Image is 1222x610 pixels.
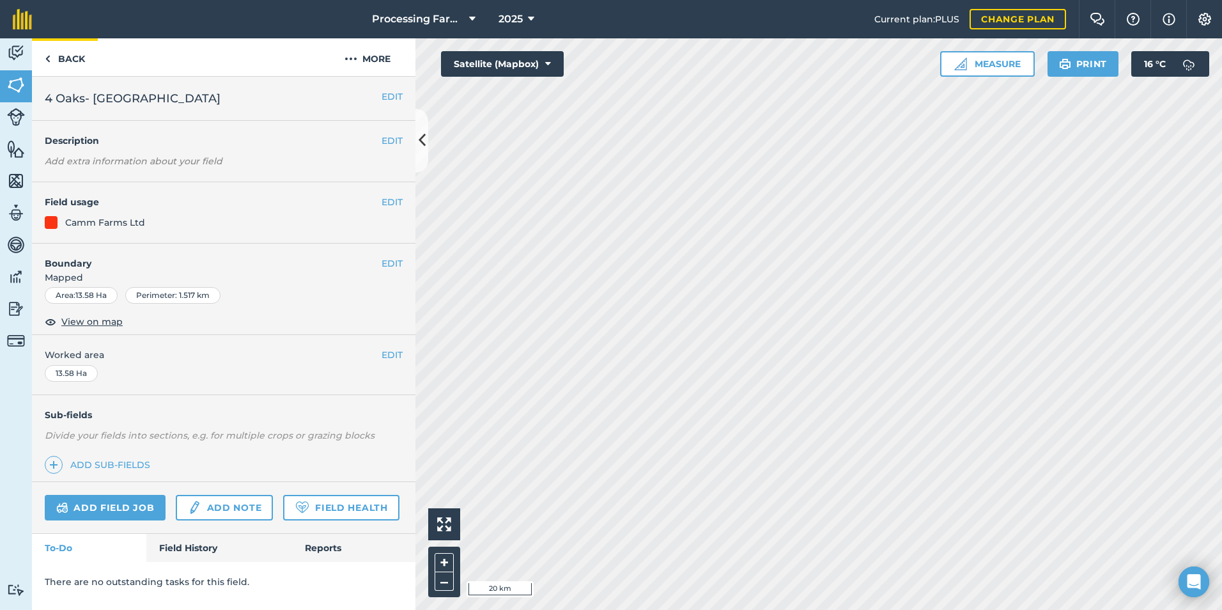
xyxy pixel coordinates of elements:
[176,495,273,520] a: Add note
[7,203,25,223] img: svg+xml;base64,PD94bWwgdmVyc2lvbj0iMS4wIiBlbmNvZGluZz0idXRmLTgiPz4KPCEtLSBHZW5lcmF0b3I6IEFkb2JlIE...
[7,171,25,191] img: svg+xml;base64,PHN2ZyB4bWxucz0iaHR0cDovL3d3dy53My5vcmcvMjAwMC9zdmciIHdpZHRoPSI1NiIgaGVpZ2h0PSI2MC...
[382,134,403,148] button: EDIT
[45,456,155,474] a: Add sub-fields
[187,500,201,515] img: svg+xml;base64,PD94bWwgdmVyc2lvbj0iMS4wIiBlbmNvZGluZz0idXRmLTgiPz4KPCEtLSBHZW5lcmF0b3I6IEFkb2JlIE...
[1125,13,1141,26] img: A question mark icon
[32,244,382,270] h4: Boundary
[382,348,403,362] button: EDIT
[7,139,25,159] img: svg+xml;base64,PHN2ZyB4bWxucz0iaHR0cDovL3d3dy53My5vcmcvMjAwMC9zdmciIHdpZHRoPSI1NiIgaGVpZ2h0PSI2MC...
[49,457,58,473] img: svg+xml;base64,PHN2ZyB4bWxucz0iaHR0cDovL3d3dy53My5vcmcvMjAwMC9zdmciIHdpZHRoPSIxNCIgaGVpZ2h0PSIyNC...
[283,495,399,520] a: Field Health
[32,408,415,422] h4: Sub-fields
[382,256,403,270] button: EDIT
[7,332,25,350] img: svg+xml;base64,PD94bWwgdmVyc2lvbj0iMS4wIiBlbmNvZGluZz0idXRmLTgiPz4KPCEtLSBHZW5lcmF0b3I6IEFkb2JlIE...
[45,575,403,589] p: There are no outstanding tasks for this field.
[874,12,959,26] span: Current plan : PLUS
[56,500,68,515] img: svg+xml;base64,PD94bWwgdmVyc2lvbj0iMS4wIiBlbmNvZGluZz0idXRmLTgiPz4KPCEtLSBHZW5lcmF0b3I6IEFkb2JlIE...
[382,90,403,104] button: EDIT
[1059,56,1071,72] img: svg+xml;base64,PHN2ZyB4bWxucz0iaHR0cDovL3d3dy53My5vcmcvMjAwMC9zdmciIHdpZHRoPSIxOSIgaGVpZ2h0PSIyNC...
[7,299,25,318] img: svg+xml;base64,PD94bWwgdmVyc2lvbj0iMS4wIiBlbmNvZGluZz0idXRmLTgiPz4KPCEtLSBHZW5lcmF0b3I6IEFkb2JlIE...
[435,572,454,591] button: –
[45,51,50,66] img: svg+xml;base64,PHN2ZyB4bWxucz0iaHR0cDovL3d3dy53My5vcmcvMjAwMC9zdmciIHdpZHRoPSI5IiBoZWlnaHQ9IjI0Ii...
[499,12,523,27] span: 2025
[125,287,220,304] div: Perimeter : 1.517 km
[1048,51,1119,77] button: Print
[1090,13,1105,26] img: Two speech bubbles overlapping with the left bubble in the forefront
[7,267,25,286] img: svg+xml;base64,PD94bWwgdmVyc2lvbj0iMS4wIiBlbmNvZGluZz0idXRmLTgiPz4KPCEtLSBHZW5lcmF0b3I6IEFkb2JlIE...
[45,430,375,441] em: Divide your fields into sections, e.g. for multiple crops or grazing blocks
[292,534,415,562] a: Reports
[45,348,403,362] span: Worked area
[45,287,118,304] div: Area : 13.58 Ha
[437,517,451,531] img: Four arrows, one pointing top left, one top right, one bottom right and the last bottom left
[7,235,25,254] img: svg+xml;base64,PD94bWwgdmVyc2lvbj0iMS4wIiBlbmNvZGluZz0idXRmLTgiPz4KPCEtLSBHZW5lcmF0b3I6IEFkb2JlIE...
[146,534,291,562] a: Field History
[32,270,415,285] span: Mapped
[45,314,56,329] img: svg+xml;base64,PHN2ZyB4bWxucz0iaHR0cDovL3d3dy53My5vcmcvMjAwMC9zdmciIHdpZHRoPSIxOCIgaGVpZ2h0PSIyNC...
[1144,51,1166,77] span: 16 ° C
[13,9,32,29] img: fieldmargin Logo
[372,12,464,27] span: Processing Farms
[45,155,222,167] em: Add extra information about your field
[441,51,564,77] button: Satellite (Mapbox)
[32,534,146,562] a: To-Do
[45,90,220,107] span: 4 Oaks- [GEOGRAPHIC_DATA]
[45,365,98,382] div: 13.58 Ha
[1163,12,1175,27] img: svg+xml;base64,PHN2ZyB4bWxucz0iaHR0cDovL3d3dy53My5vcmcvMjAwMC9zdmciIHdpZHRoPSIxNyIgaGVpZ2h0PSIxNy...
[7,43,25,63] img: svg+xml;base64,PD94bWwgdmVyc2lvbj0iMS4wIiBlbmNvZGluZz0idXRmLTgiPz4KPCEtLSBHZW5lcmF0b3I6IEFkb2JlIE...
[954,58,967,70] img: Ruler icon
[61,315,123,329] span: View on map
[1176,51,1202,77] img: svg+xml;base64,PD94bWwgdmVyc2lvbj0iMS4wIiBlbmNvZGluZz0idXRmLTgiPz4KPCEtLSBHZW5lcmF0b3I6IEFkb2JlIE...
[1179,567,1209,597] div: Open Intercom Messenger
[45,314,123,329] button: View on map
[344,51,357,66] img: svg+xml;base64,PHN2ZyB4bWxucz0iaHR0cDovL3d3dy53My5vcmcvMjAwMC9zdmciIHdpZHRoPSIyMCIgaGVpZ2h0PSIyNC...
[45,195,382,209] h4: Field usage
[45,495,166,520] a: Add field job
[7,584,25,596] img: svg+xml;base64,PD94bWwgdmVyc2lvbj0iMS4wIiBlbmNvZGluZz0idXRmLTgiPz4KPCEtLSBHZW5lcmF0b3I6IEFkb2JlIE...
[1197,13,1212,26] img: A cog icon
[65,215,145,230] div: Camm Farms Ltd
[32,38,98,76] a: Back
[435,553,454,572] button: +
[970,9,1066,29] a: Change plan
[7,75,25,95] img: svg+xml;base64,PHN2ZyB4bWxucz0iaHR0cDovL3d3dy53My5vcmcvMjAwMC9zdmciIHdpZHRoPSI1NiIgaGVpZ2h0PSI2MC...
[45,134,403,148] h4: Description
[1131,51,1209,77] button: 16 °C
[940,51,1035,77] button: Measure
[320,38,415,76] button: More
[382,195,403,209] button: EDIT
[7,108,25,126] img: svg+xml;base64,PD94bWwgdmVyc2lvbj0iMS4wIiBlbmNvZGluZz0idXRmLTgiPz4KPCEtLSBHZW5lcmF0b3I6IEFkb2JlIE...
